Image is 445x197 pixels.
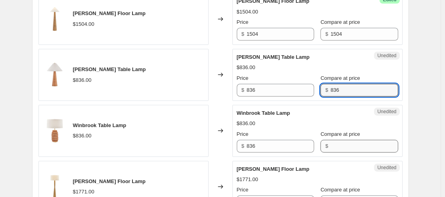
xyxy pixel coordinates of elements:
[73,122,127,128] span: Winbrook Table Lamp
[237,120,255,127] div: $836.00
[320,75,360,81] span: Compare at price
[237,131,249,137] span: Price
[237,166,309,172] span: [PERSON_NAME] Floor Lamp
[73,20,94,28] div: $1504.00
[242,87,244,93] span: $
[237,19,249,25] span: Price
[242,31,244,37] span: $
[237,110,290,116] span: Winbrook Table Lamp
[73,188,94,196] div: $1771.00
[237,176,258,183] div: $1771.00
[242,143,244,149] span: $
[377,108,396,115] span: Unedited
[43,119,67,143] img: MBProductPicture-2025-10-14T173841.773_0625346f-e255-481a-a00c-2c069720a5e5_80x.jpg
[320,131,360,137] span: Compare at price
[73,66,146,72] span: [PERSON_NAME] Table Lamp
[325,87,328,93] span: $
[377,52,396,59] span: Unedited
[320,187,360,193] span: Compare at price
[73,10,146,16] span: [PERSON_NAME] Floor Lamp
[237,8,258,16] div: $1504.00
[320,19,360,25] span: Compare at price
[237,187,249,193] span: Price
[73,178,146,184] span: [PERSON_NAME] Floor Lamp
[73,132,92,140] div: $836.00
[237,64,255,71] div: $836.00
[237,54,310,60] span: [PERSON_NAME] Table Lamp
[43,63,67,87] img: MBProductPicture-2025-10-14T173332.341_80x.jpg
[325,143,328,149] span: $
[325,31,328,37] span: $
[43,7,67,31] img: L2264-AGB_001_80x.jpg
[237,75,249,81] span: Price
[377,164,396,171] span: Unedited
[73,76,92,84] div: $836.00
